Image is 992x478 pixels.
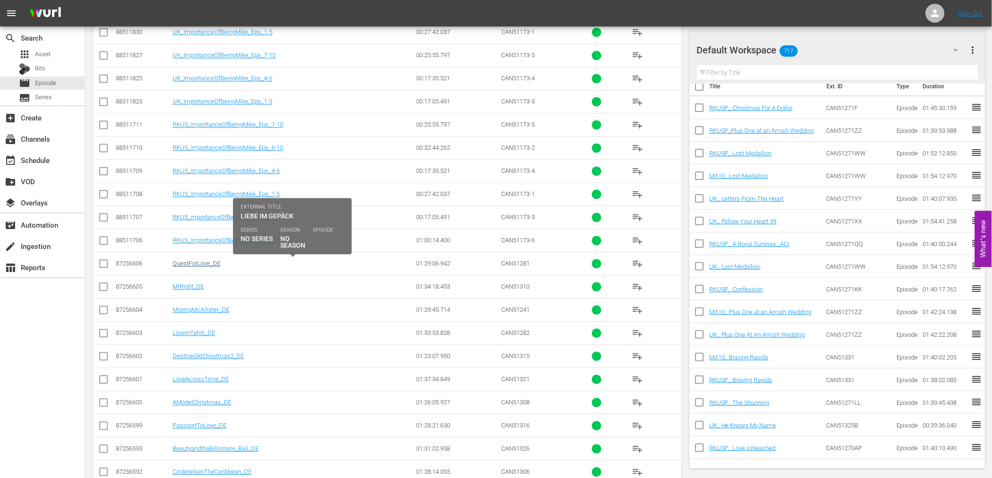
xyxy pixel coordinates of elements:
span: reorder [971,238,983,249]
span: 717 [780,41,798,61]
span: playlist_add [632,328,644,339]
button: playlist_add [627,438,649,461]
span: playlist_add [632,420,644,432]
a: UK_ Follow Your Heart 99 [710,218,777,225]
span: reorder [971,374,983,385]
div: 01:37:34.849 [417,376,499,383]
button: Open Feedback Widget [975,211,992,267]
td: 01:54:12.970 [919,164,971,187]
td: 01:39:45.438 [919,391,971,414]
div: 88511830 [116,29,170,36]
div: 88511709 [116,168,170,175]
td: Episode [893,368,919,391]
span: reorder [971,464,983,476]
td: 01:40:10.490 [919,436,971,459]
button: playlist_add [627,276,649,299]
a: MX10_ Plus One at an Amish Wedding [710,308,812,316]
td: Episode [893,187,919,210]
span: CAN51316 [502,422,530,429]
span: Overlays [5,197,16,209]
div: 87256599 [116,422,170,429]
span: reorder [971,147,983,158]
span: playlist_add [632,282,644,293]
td: Episode [893,323,919,346]
a: RKUSP_ The Shunning [710,399,770,406]
span: CAN51173-2 [502,145,535,152]
span: CAN51173-3 [502,98,535,105]
button: playlist_add [627,183,649,206]
th: Type [891,73,917,100]
div: 01:29:45.714 [417,307,499,314]
th: Duration [917,73,974,100]
span: reorder [971,328,983,340]
a: RKUSP_ A Royal Surprise _ACI [710,240,790,248]
div: 87256601 [116,376,170,383]
span: reorder [971,260,983,272]
td: 01:54:12.970 [919,255,971,278]
span: Series [35,93,52,102]
td: CAN51331 [823,346,894,368]
td: CAN51271WW [823,255,894,278]
span: CAN51241 [502,307,530,314]
span: CAN51308 [502,399,530,406]
td: 01:45:30.159 [919,96,971,119]
span: CAN51315 [502,353,530,360]
div: 87256605 [116,283,170,290]
span: Asset [35,50,51,59]
span: CAN51281 [502,260,530,267]
span: Schedule [5,155,16,166]
a: RKUSP_ Lost Medallion [710,150,773,157]
button: playlist_add [627,368,649,391]
span: more_vert [967,44,978,56]
span: CAN51326 [502,445,530,452]
span: CAN51173-4 [502,75,535,82]
span: playlist_add [632,119,644,131]
td: Episode [893,300,919,323]
td: CAN51271LL [823,391,894,414]
td: 01:40:02.205 [919,346,971,368]
div: 01:33:53.828 [417,330,499,337]
span: playlist_add [632,189,644,200]
a: DestinedAtChristmas2_DE [173,353,244,360]
div: 87256592 [116,469,170,476]
div: 00:27:42.037 [417,191,499,198]
td: Episode [893,436,919,459]
a: UK_ImportanceOfBeingMike_Eps_1-3 [173,98,272,105]
td: 01:42:24.138 [919,300,971,323]
a: RKUSP_Plus One at an Amish Wedding [710,127,815,134]
span: CAN51321 [502,376,530,383]
span: playlist_add [632,258,644,270]
a: LoveInTahiti_DE [173,330,215,337]
a: RKUS_ImportanceOfBeingMike_Eps_7-10 [173,121,283,128]
td: Episode [893,119,919,142]
span: playlist_add [632,397,644,409]
div: 00:25:55.797 [417,52,499,59]
span: Ingestion [5,241,16,252]
span: CAN51173-1 [502,191,535,198]
span: CAN51173-6 [502,237,535,244]
span: VOD [5,176,16,188]
div: 00:17:35.521 [417,168,499,175]
span: CAN51282 [502,330,530,337]
div: 01:23:07.950 [417,353,499,360]
div: 87256600 [116,399,170,406]
span: reorder [971,283,983,294]
span: playlist_add [632,27,644,38]
td: CAN51271XX [823,210,894,232]
div: 88511707 [116,214,170,221]
td: CAN51271F [823,96,894,119]
span: Create [5,112,16,124]
td: Episode [893,278,919,300]
span: Episode [19,77,30,89]
div: 88511711 [116,121,170,128]
span: playlist_add [632,235,644,247]
a: RKUS_ImportanceOfBeingMike_Eps_6-10 [173,145,283,152]
div: 01:34:18.453 [417,283,499,290]
th: Title [710,73,822,100]
span: playlist_add [632,96,644,108]
span: reorder [971,442,983,453]
span: reorder [971,102,983,113]
td: CAN51325B [823,414,894,436]
a: RKUSP_ Braving Rapids [710,376,773,384]
td: CAN51271ZZ [823,323,894,346]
